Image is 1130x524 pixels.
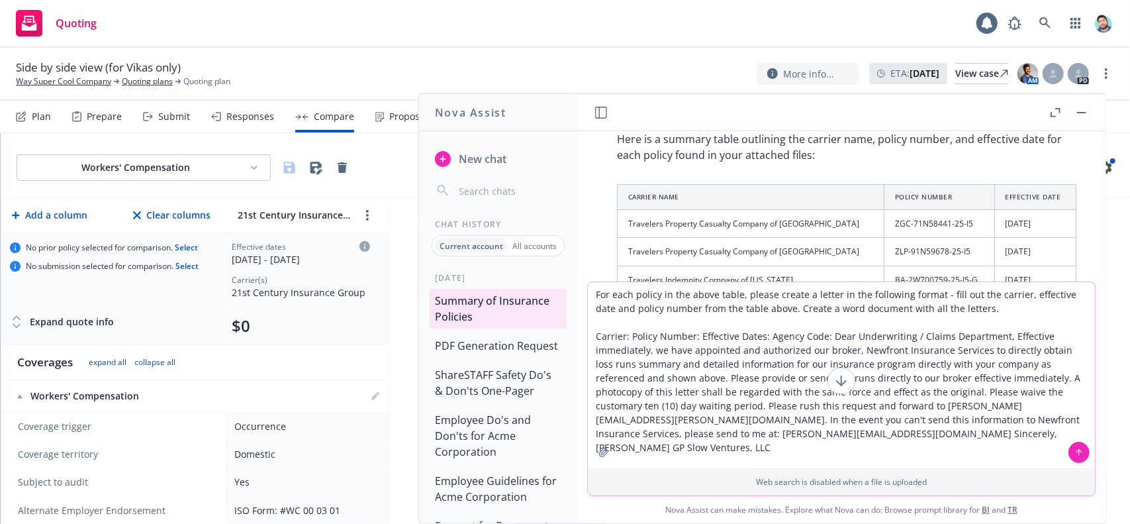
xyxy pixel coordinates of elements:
[994,185,1076,210] th: Effective Date
[18,504,165,517] span: Alternate Employer Endorsement
[512,240,557,252] p: All accounts
[430,334,567,358] button: PDF Generation Request
[28,161,244,174] div: Workers' Compensation
[419,219,577,230] div: Chat History
[884,210,994,238] td: ZGC-71N58441-25-I5
[9,202,90,229] button: Add a column
[884,238,994,266] td: ZLP-91N59678-25-I5
[17,154,271,181] button: Workers' Compensation
[234,205,354,225] input: 21st Century Insurance Group
[440,240,503,252] p: Current account
[314,111,354,122] div: Compare
[226,111,274,122] div: Responses
[617,131,1076,163] p: Here is a summary table outlining the carrier name, policy number, and effective date for each po...
[596,476,1087,488] p: Web search is disabled when a file is uploaded
[367,388,383,404] a: editPencil
[232,274,370,286] div: Carrier(s)
[1062,10,1089,36] a: Switch app
[18,476,212,489] span: Subject to audit
[456,151,506,167] span: New chat
[1093,13,1114,34] img: photo
[430,408,567,464] button: Employee Do's and Don'ts for Acme Corporation
[134,357,175,368] button: collapse all
[884,185,994,210] th: Policy Number
[389,111,425,122] div: Propose
[232,315,250,337] button: $0
[1008,504,1017,515] a: TR
[11,5,102,42] a: Quoting
[618,185,884,210] th: Carrier Name
[234,419,375,433] div: Occurrence
[994,238,1076,266] td: [DATE]
[18,448,212,461] span: Coverage territory
[618,238,884,266] td: Travelers Property Casualty Company of [GEOGRAPHIC_DATA]
[890,66,939,80] span: ETA :
[10,309,114,335] button: Expand quote info
[232,252,370,266] div: [DATE] - [DATE]
[1017,63,1039,84] img: photo
[16,76,111,87] a: Way Super Cool Company
[430,469,567,509] button: Employee Guidelines for Acme Corporation
[588,282,1095,468] textarea: For each policy in the above table, please create a letter in the following format - fill out the...
[26,261,199,272] span: No submission selected for comparison.
[234,447,375,461] div: Domestic
[955,64,1008,83] div: View case
[232,241,370,266] div: Click to edit column carrier quote details
[994,210,1076,238] td: [DATE]
[26,242,198,253] span: No prior policy selected for comparison.
[430,363,567,403] button: ShareSTAFF Safety Do's & Don'ts One-Pager
[232,241,370,252] div: Effective dates
[130,202,213,229] button: Clear columns
[430,147,567,171] button: New chat
[183,76,230,87] span: Quoting plan
[17,354,73,370] div: Coverages
[1032,10,1059,36] a: Search
[158,111,190,122] div: Submit
[435,105,506,121] h1: Nova Assist
[18,420,212,433] span: Coverage trigger
[17,390,213,403] div: Workers' Compensation
[359,207,375,223] a: more
[122,76,173,87] a: Quoting plans
[87,111,122,122] div: Prepare
[1098,66,1114,81] a: more
[419,272,577,284] div: [DATE]
[618,210,884,238] td: Travelers Property Casualty Company of [GEOGRAPHIC_DATA]
[232,286,370,299] div: 21st Century Insurance Group
[783,67,834,81] span: More info...
[994,266,1076,293] td: [DATE]
[89,357,126,368] button: expand all
[884,266,994,293] td: BA-2W700759-25-I5-G
[234,503,375,517] div: ISO Form: #WC 00 03 01
[665,496,1017,523] span: Nova Assist can make mistakes. Explore what Nova can do: Browse prompt library for and
[56,18,97,28] span: Quoting
[32,111,51,122] div: Plan
[757,63,859,85] button: More info...
[982,504,990,515] a: BI
[618,266,884,293] td: Travelers Indemnity Company of [US_STATE]
[910,67,939,79] strong: [DATE]
[955,63,1008,84] a: View case
[1002,10,1028,36] a: Report a Bug
[232,315,370,337] div: Total premium (click to edit billing info)
[234,475,375,489] div: Yes
[430,289,567,329] button: Summary of Insurance Policies
[16,60,181,76] span: Side by side view (for Vikas only)
[456,182,561,200] input: Search chats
